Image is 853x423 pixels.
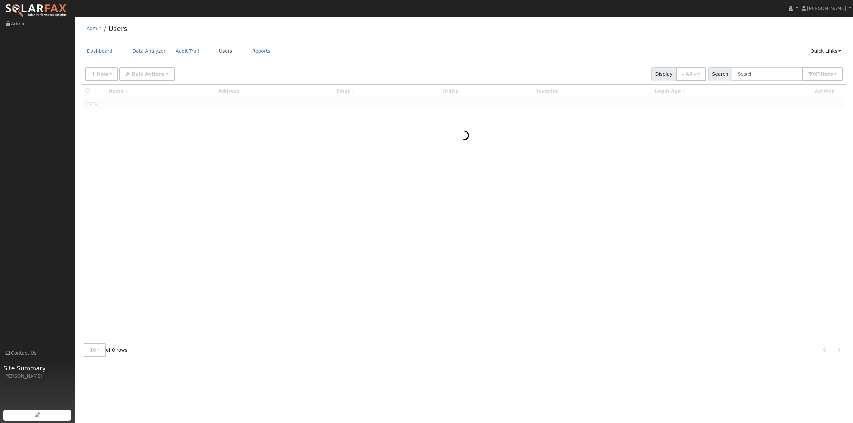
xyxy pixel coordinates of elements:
a: Audit Trail [171,45,204,57]
button: 0Filters [802,67,843,81]
span: Search [708,67,732,81]
span: 10 [90,347,96,353]
span: Site Summary [3,364,71,373]
a: Admin [87,26,102,31]
span: [PERSON_NAME] [807,6,846,11]
span: Filter [816,71,833,77]
span: s [830,71,833,77]
div: [PERSON_NAME] [3,373,71,380]
a: Reports [247,45,275,57]
span: Bulk Actions [132,71,165,77]
a: Users [214,45,237,57]
img: SolarFax [5,4,68,18]
span: of 0 rows [84,343,128,357]
button: - All - [676,67,706,81]
span: New [97,71,108,77]
a: Dashboard [82,45,118,57]
a: Users [108,25,127,33]
span: Display [651,67,676,81]
a: Quick Links [805,45,846,57]
img: retrieve [35,412,40,417]
a: Data Analyzer [127,45,171,57]
button: Bulk Actions [119,67,174,81]
button: New [85,67,118,81]
button: 10 [84,343,106,357]
input: Search [732,67,802,81]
